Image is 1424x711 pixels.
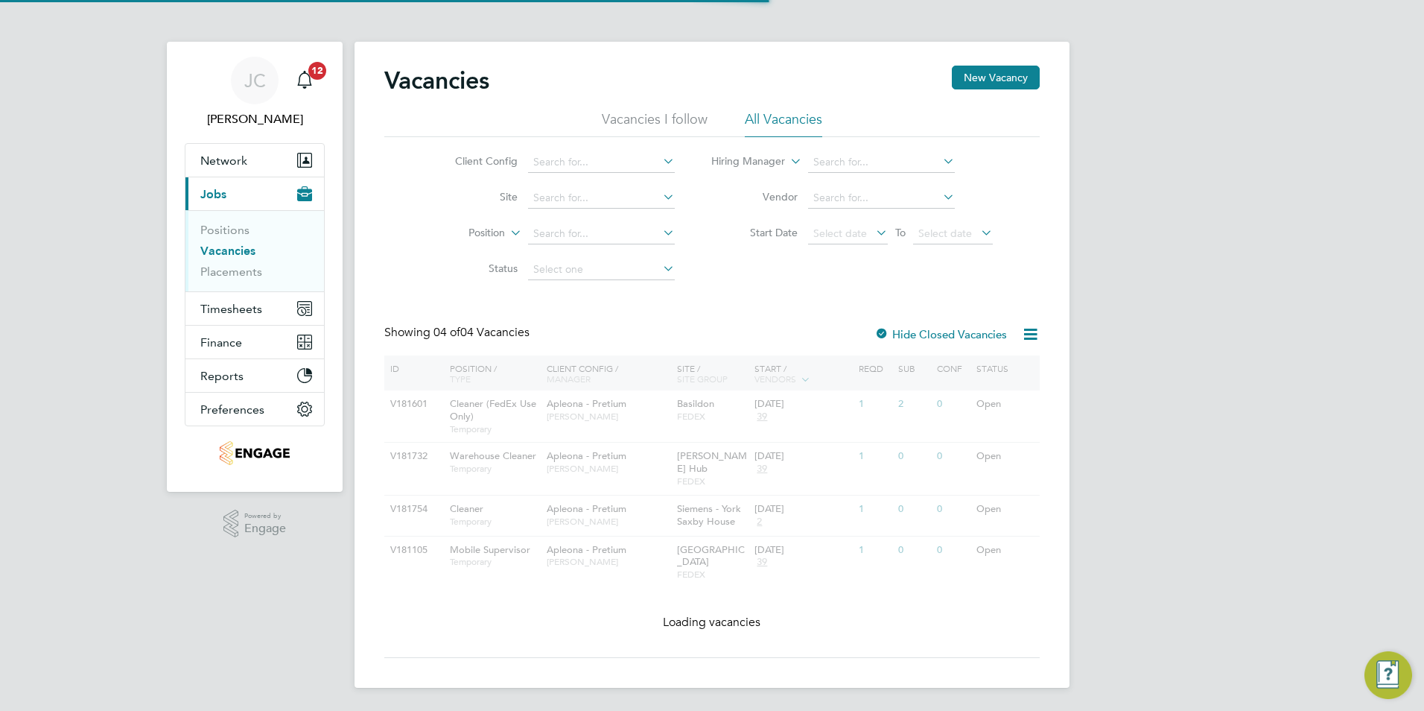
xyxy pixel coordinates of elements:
button: Preferences [185,393,324,426]
input: Search for... [808,188,955,209]
a: Vacancies [200,244,255,258]
span: Jessica Capon [185,110,325,128]
div: Showing [384,325,533,341]
input: Search for... [808,152,955,173]
button: Jobs [185,177,324,210]
span: 04 of [433,325,460,340]
span: Timesheets [200,302,262,316]
button: Network [185,144,324,177]
button: New Vacancy [952,66,1040,89]
a: Powered byEngage [223,510,287,538]
label: Status [432,262,518,275]
input: Search for... [528,188,675,209]
a: JC[PERSON_NAME] [185,57,325,128]
label: Vendor [712,190,798,203]
label: Site [432,190,518,203]
a: 12 [290,57,320,104]
a: Positions [200,223,249,237]
input: Search for... [528,224,675,244]
span: Engage [244,522,286,535]
button: Timesheets [185,292,324,325]
span: JC [244,71,266,90]
span: Jobs [200,187,226,201]
span: 04 Vacancies [433,325,530,340]
label: Start Date [712,226,798,239]
span: Select date [813,227,867,240]
input: Select one [528,259,675,280]
h2: Vacancies [384,66,489,95]
button: Engage Resource Center [1364,651,1412,699]
label: Client Config [432,154,518,168]
input: Search for... [528,152,675,173]
label: Hide Closed Vacancies [874,327,1007,341]
span: Select date [918,227,972,240]
label: Position [419,226,505,241]
span: To [891,223,910,242]
label: Hiring Manager [699,154,785,169]
li: Vacancies I follow [602,110,708,137]
button: Reports [185,359,324,392]
a: Go to home page [185,441,325,465]
li: All Vacancies [745,110,822,137]
a: Placements [200,265,262,279]
span: Powered by [244,510,286,522]
span: Preferences [200,402,264,417]
span: 12 [308,62,326,80]
button: Finance [185,326,324,358]
span: Finance [200,335,242,350]
span: Reports [200,369,244,383]
img: romaxrecruitment-logo-retina.png [220,441,289,465]
div: Jobs [185,210,324,291]
span: Network [200,154,247,168]
nav: Main navigation [167,42,343,492]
